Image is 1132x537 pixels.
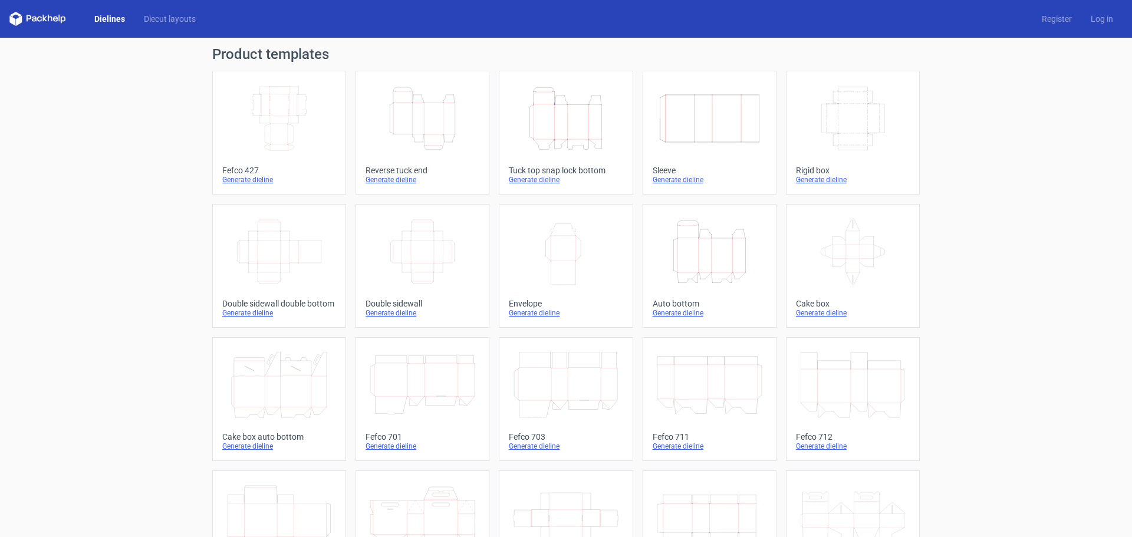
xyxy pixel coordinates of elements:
[796,432,910,442] div: Fefco 712
[509,299,623,308] div: Envelope
[222,432,336,442] div: Cake box auto bottom
[796,308,910,318] div: Generate dieline
[212,71,346,195] a: Fefco 427Generate dieline
[786,71,920,195] a: Rigid boxGenerate dieline
[796,299,910,308] div: Cake box
[356,204,489,328] a: Double sidewallGenerate dieline
[222,442,336,451] div: Generate dieline
[222,175,336,185] div: Generate dieline
[653,175,766,185] div: Generate dieline
[366,299,479,308] div: Double sidewall
[509,432,623,442] div: Fefco 703
[85,13,134,25] a: Dielines
[786,204,920,328] a: Cake boxGenerate dieline
[796,166,910,175] div: Rigid box
[653,166,766,175] div: Sleeve
[653,432,766,442] div: Fefco 711
[134,13,205,25] a: Diecut layouts
[222,308,336,318] div: Generate dieline
[366,166,479,175] div: Reverse tuck end
[356,337,489,461] a: Fefco 701Generate dieline
[366,308,479,318] div: Generate dieline
[366,442,479,451] div: Generate dieline
[366,175,479,185] div: Generate dieline
[509,166,623,175] div: Tuck top snap lock bottom
[653,308,766,318] div: Generate dieline
[643,337,776,461] a: Fefco 711Generate dieline
[796,175,910,185] div: Generate dieline
[1081,13,1123,25] a: Log in
[499,204,633,328] a: EnvelopeGenerate dieline
[222,299,336,308] div: Double sidewall double bottom
[643,204,776,328] a: Auto bottomGenerate dieline
[222,166,336,175] div: Fefco 427
[796,442,910,451] div: Generate dieline
[509,175,623,185] div: Generate dieline
[786,337,920,461] a: Fefco 712Generate dieline
[499,71,633,195] a: Tuck top snap lock bottomGenerate dieline
[499,337,633,461] a: Fefco 703Generate dieline
[366,432,479,442] div: Fefco 701
[653,299,766,308] div: Auto bottom
[356,71,489,195] a: Reverse tuck endGenerate dieline
[643,71,776,195] a: SleeveGenerate dieline
[1032,13,1081,25] a: Register
[212,204,346,328] a: Double sidewall double bottomGenerate dieline
[509,308,623,318] div: Generate dieline
[212,47,920,61] h1: Product templates
[653,442,766,451] div: Generate dieline
[509,442,623,451] div: Generate dieline
[212,337,346,461] a: Cake box auto bottomGenerate dieline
